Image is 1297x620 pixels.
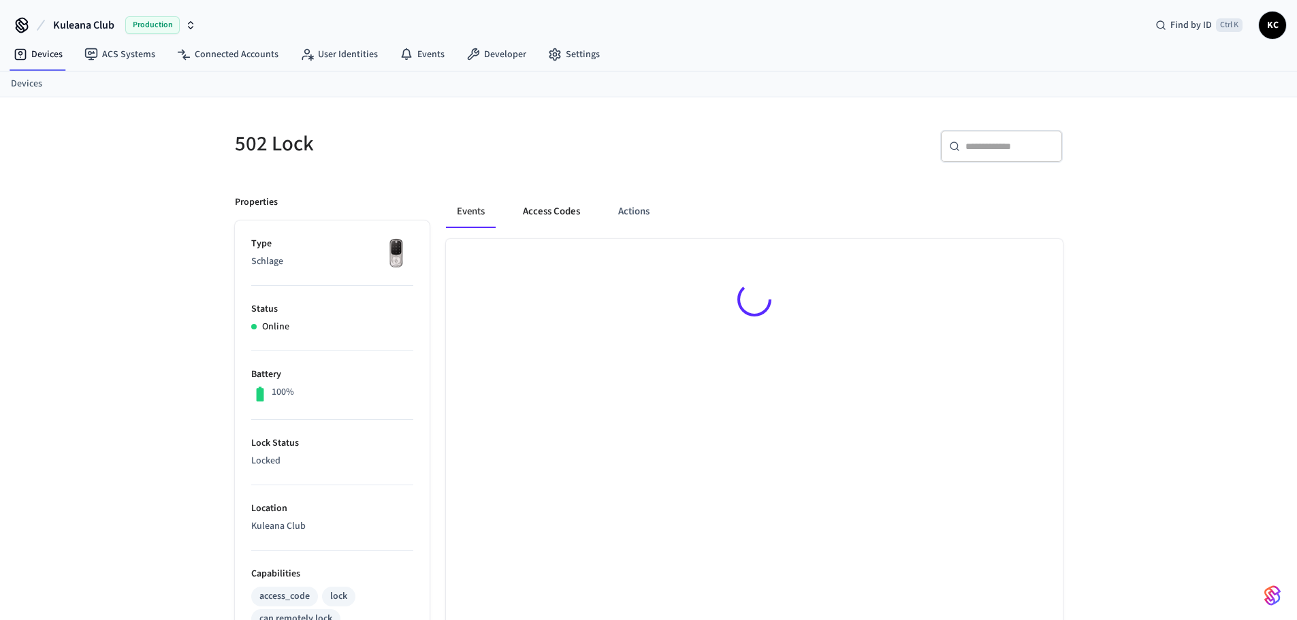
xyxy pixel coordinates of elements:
a: Devices [3,42,74,67]
a: ACS Systems [74,42,166,67]
span: Production [125,16,180,34]
span: Ctrl K [1216,18,1243,32]
p: Battery [251,368,413,382]
p: Status [251,302,413,316]
a: User Identities [289,42,389,67]
a: Events [389,42,455,67]
a: Developer [455,42,537,67]
p: Online [262,320,289,334]
div: ant example [446,195,1063,228]
div: lock [330,589,347,604]
p: 100% [272,385,294,399]
a: Settings [537,42,611,67]
span: Kuleana Club [53,17,114,33]
p: Locked [251,454,413,468]
p: Capabilities [251,567,413,581]
p: Kuleana Club [251,519,413,534]
p: Type [251,237,413,251]
button: Actions [607,195,660,228]
span: Find by ID [1170,18,1212,32]
a: Devices [11,77,42,91]
div: access_code [259,589,310,604]
img: Yale Assure Touchscreen Wifi Smart Lock, Satin Nickel, Front [379,237,413,271]
h5: 502 Lock [235,130,641,158]
p: Lock Status [251,436,413,451]
button: Access Codes [512,195,591,228]
a: Connected Accounts [166,42,289,67]
p: Schlage [251,255,413,269]
p: Location [251,502,413,516]
p: Properties [235,195,278,210]
button: KC [1259,12,1286,39]
img: SeamLogoGradient.69752ec5.svg [1264,585,1281,606]
div: Find by IDCtrl K [1144,13,1253,37]
button: Events [446,195,496,228]
span: KC [1260,13,1285,37]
